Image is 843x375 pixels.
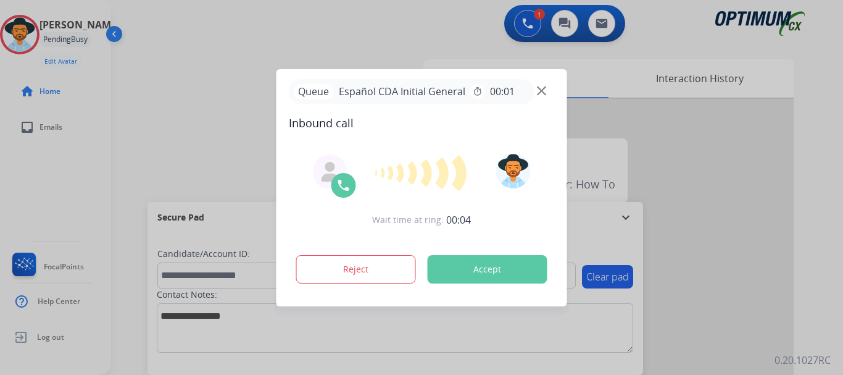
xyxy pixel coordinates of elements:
[294,84,334,99] p: Queue
[336,178,351,193] img: call-icon
[334,84,470,99] span: Español CDA Initial General
[446,213,471,227] span: 00:04
[428,255,547,284] button: Accept
[320,162,340,182] img: agent-avatar
[496,154,530,188] img: avatar
[774,353,831,368] p: 0.20.1027RC
[473,86,483,96] mat-icon: timer
[490,84,515,99] span: 00:01
[289,114,555,132] span: Inbound call
[537,86,546,95] img: close-button
[372,214,444,226] span: Wait time at ring:
[296,255,416,284] button: Reject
